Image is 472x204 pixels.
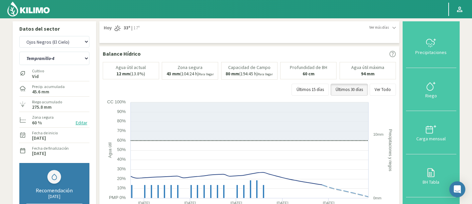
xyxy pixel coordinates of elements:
div: Recomendación [26,187,82,194]
div: [DATE] [26,194,82,199]
text: 0mm [373,196,381,200]
text: 70% [117,128,125,133]
label: Vid [32,74,44,79]
p: Zona segura [177,65,202,70]
label: Zona segura [32,114,54,120]
div: BH Tabla [408,180,454,184]
p: (194:45 h) [225,71,273,77]
text: 10mm [373,132,384,136]
button: Editar [74,119,89,127]
span: 17º [132,25,140,31]
small: Para llegar [199,72,214,76]
p: (13.8%) [116,71,145,76]
span: | [131,25,132,31]
text: 90% [117,109,125,114]
button: Últimos 15 días [292,84,329,96]
span: Hoy [103,25,112,31]
text: 60% [117,138,125,143]
label: Precip. acumulada [32,84,65,90]
div: Precipitaciones [408,50,454,55]
img: Kilimo [7,1,50,17]
p: Datos del sector [19,25,89,33]
button: BH Tabla [406,154,456,198]
label: Fecha de inicio [32,130,58,136]
b: 80 mm [225,71,239,77]
b: 60 cm [303,71,315,77]
p: (104:24 h) [166,71,214,77]
p: Capacidad de Campo [228,65,271,70]
button: Riego [406,68,456,111]
text: CC 100% [107,99,126,104]
p: Profundidad de BH [290,65,327,70]
button: Ver Todo [370,84,396,96]
label: 45.6 mm [32,90,49,94]
button: Carga mensual [406,111,456,154]
strong: 33º [124,25,130,31]
label: 275.8 mm [32,105,52,109]
label: [DATE] [32,136,46,140]
label: 60 % [32,121,42,125]
div: Carga mensual [408,136,454,141]
div: Open Intercom Messenger [449,181,465,197]
text: Precipitaciones y riegos [388,129,393,171]
text: 80% [117,118,125,123]
span: Ver más días [369,25,389,30]
p: Balance Hídrico [103,50,141,58]
b: 12 mm [116,71,130,77]
text: 30% [117,166,125,171]
button: Últimos 30 días [331,84,368,96]
label: Cultivo [32,68,44,74]
button: Precipitaciones [406,25,456,68]
p: Agua útil máxima [351,65,384,70]
text: PMP 0% [109,195,126,200]
label: Riego acumulado [32,99,62,105]
b: 94 mm [361,71,375,77]
text: 40% [117,157,125,162]
text: 20% [117,176,125,181]
text: Agua útil [108,142,112,158]
text: 10% [117,185,125,190]
text: 50% [117,147,125,152]
div: Riego [408,93,454,98]
p: Agua útil actual [116,65,146,70]
label: Fecha de finalización [32,145,69,151]
b: 43 mm [166,71,180,77]
small: Para llegar [258,72,273,76]
label: [DATE] [32,151,46,156]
